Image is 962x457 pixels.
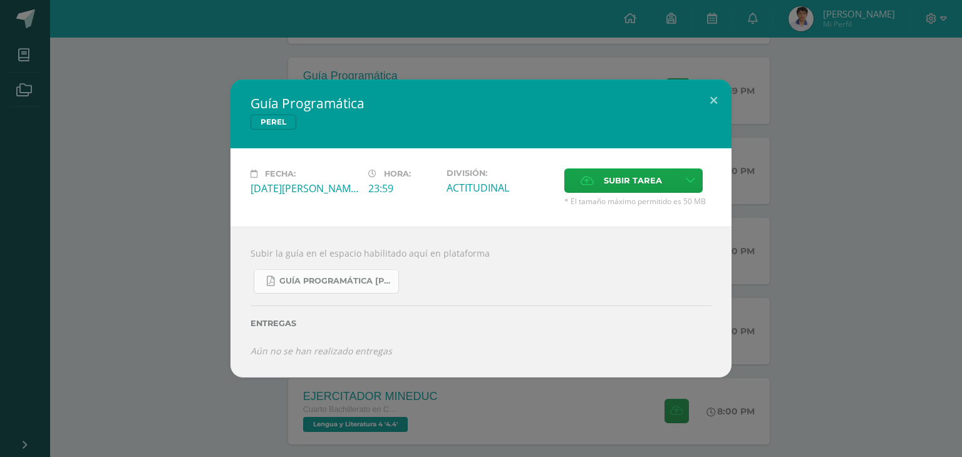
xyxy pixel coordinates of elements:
span: PEREL [251,115,296,130]
span: * El tamaño máximo permitido es 50 MB [564,196,711,207]
span: Hora: [384,169,411,178]
span: Subir tarea [604,169,662,192]
span: Guía Programática [PERSON_NAME] 4to [PERSON_NAME] - Bloque 3 - Profe. [PERSON_NAME].pdf [279,276,392,286]
i: Aún no se han realizado entregas [251,345,392,357]
button: Close (Esc) [696,80,732,122]
h2: Guía Programática [251,95,711,112]
label: División: [447,168,554,178]
label: Entregas [251,319,711,328]
span: Fecha: [265,169,296,178]
div: ACTITUDINAL [447,181,554,195]
a: Guía Programática [PERSON_NAME] 4to [PERSON_NAME] - Bloque 3 - Profe. [PERSON_NAME].pdf [254,269,399,294]
div: [DATE][PERSON_NAME] [251,182,358,195]
div: Subir la guía en el espacio habilitado aquí en plataforma [230,227,732,377]
div: 23:59 [368,182,437,195]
